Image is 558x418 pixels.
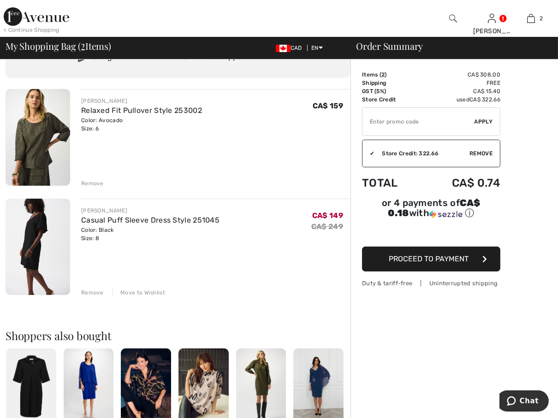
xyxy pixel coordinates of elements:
[381,71,385,78] span: 2
[389,254,469,263] span: Proceed to Payment
[421,79,500,87] td: Free
[311,222,343,231] s: CA$ 249
[473,26,511,36] div: [PERSON_NAME]
[421,87,500,95] td: CA$ 15.40
[81,116,202,133] div: Color: Avocado Size: 6
[421,71,500,79] td: CA$ 308.00
[421,167,500,199] td: CA$ 0.74
[362,167,421,199] td: Total
[469,96,500,103] span: CA$ 322.66
[362,79,421,87] td: Shipping
[362,279,500,288] div: Duty & tariff-free | Uninterrupted shipping
[313,101,343,110] span: CA$ 159
[362,247,500,271] button: Proceed to Payment
[312,211,343,220] span: CA$ 149
[488,14,496,23] a: Sign In
[113,288,165,297] div: Move to Wishlist
[81,179,104,188] div: Remove
[4,26,59,34] div: < Continue Shopping
[429,210,463,218] img: Sezzle
[374,149,469,158] div: Store Credit: 322.66
[276,45,306,51] span: CAD
[421,95,500,104] td: used
[540,14,543,23] span: 2
[362,149,374,158] div: ✔
[4,7,69,26] img: 1ère Avenue
[345,41,552,51] div: Order Summary
[362,199,500,219] div: or 4 payments of with
[388,197,480,218] span: CA$ 0.18
[512,13,550,24] a: 2
[362,223,500,243] iframe: PayPal-paypal
[81,216,220,224] a: Casual Puff Sleeve Dress Style 251045
[81,106,202,115] a: Relaxed Fit Pullover Style 253002
[81,206,220,215] div: [PERSON_NAME]
[499,390,549,413] iframe: Opens a widget where you can chat to one of our agents
[362,95,421,104] td: Store Credit
[362,199,500,223] div: or 4 payments ofCA$ 0.18withSezzle Click to learn more about Sezzle
[6,41,111,51] span: My Shopping Bag ( Items)
[81,288,104,297] div: Remove
[81,226,220,242] div: Color: Black Size: 8
[362,87,421,95] td: GST (5%)
[362,108,475,135] input: Promo code
[362,71,421,79] td: Items ( )
[276,45,291,52] img: Canadian Dollar
[81,39,85,51] span: 2
[81,97,202,105] div: [PERSON_NAME]
[475,118,493,126] span: Apply
[6,330,350,341] h2: Shoppers also bought
[469,149,493,158] span: Remove
[449,13,457,24] img: search the website
[488,13,496,24] img: My Info
[6,199,70,295] img: Casual Puff Sleeve Dress Style 251045
[6,89,70,186] img: Relaxed Fit Pullover Style 253002
[311,45,323,51] span: EN
[527,13,535,24] img: My Bag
